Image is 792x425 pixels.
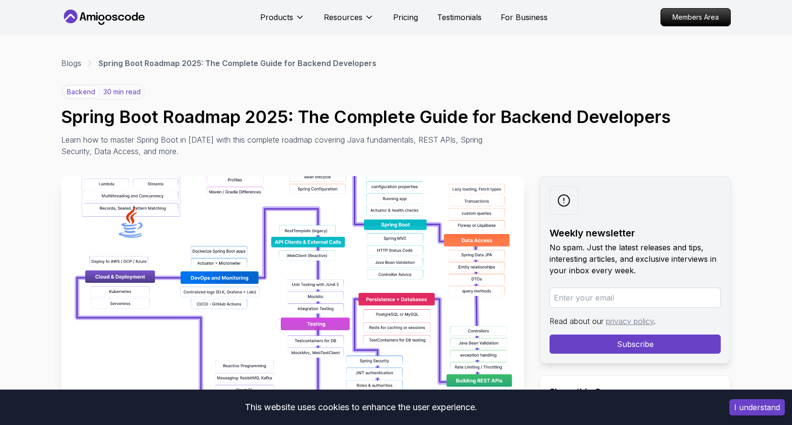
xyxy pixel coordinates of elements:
[550,288,721,308] input: Enter your email
[103,87,141,97] p: 30 min read
[437,11,482,23] a: Testimonials
[260,11,293,23] p: Products
[7,397,715,418] div: This website uses cookies to enhance the user experience.
[61,176,524,391] img: Spring Boot Roadmap 2025: The Complete Guide for Backend Developers thumbnail
[61,57,81,69] a: Blogs
[729,399,785,415] button: Accept cookies
[324,11,363,23] p: Resources
[550,226,721,240] h2: Weekly newsletter
[661,9,730,26] p: Members Area
[550,242,721,276] p: No spam. Just the latest releases and tips, interesting articles, and exclusive interviews in you...
[260,11,305,31] button: Products
[393,11,418,23] a: Pricing
[550,335,721,354] button: Subscribe
[501,11,548,23] a: For Business
[61,134,490,157] p: Learn how to master Spring Boot in [DATE] with this complete roadmap covering Java fundamentals, ...
[550,385,721,399] h2: Share this Course
[99,57,376,69] p: Spring Boot Roadmap 2025: The Complete Guide for Backend Developers
[660,8,731,26] a: Members Area
[63,86,99,98] p: backend
[606,316,654,326] a: privacy policy
[61,107,731,126] h1: Spring Boot Roadmap 2025: The Complete Guide for Backend Developers
[550,315,721,327] p: Read about our .
[324,11,374,31] button: Resources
